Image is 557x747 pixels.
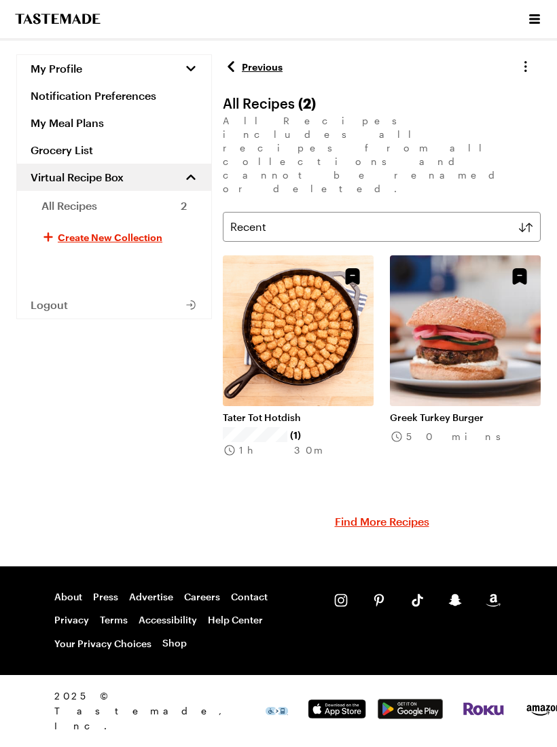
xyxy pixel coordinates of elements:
a: Advertise [129,591,173,603]
a: This icon serves as a link to download the Level Access assistive technology app for individuals ... [266,704,288,717]
a: Find More Recipes [335,513,429,530]
nav: Footer [54,591,307,651]
a: Previous [223,58,283,75]
button: Open menu [526,10,543,28]
button: Unsave Recipe [507,263,533,289]
img: Google Play [378,699,443,718]
a: Privacy [54,614,89,626]
a: Google Play [378,708,443,721]
a: Tater Tot Hotdish [223,412,374,424]
a: Notification Preferences [17,82,211,109]
a: All Recipes2 [17,191,211,221]
span: Create New Collection [58,230,162,244]
button: Logout [17,291,211,318]
a: Help Center [208,614,263,626]
span: All Recipes [41,198,97,214]
a: App Store [304,708,370,721]
a: Grocery List [17,136,211,164]
a: To Tastemade Home Page [14,14,102,24]
span: 2025 © Tastemade, Inc. [54,689,266,733]
a: Press [93,591,118,603]
img: App Store [304,699,370,719]
button: Recent [223,212,541,242]
a: My Meal Plans [17,109,211,136]
a: Careers [184,591,220,603]
button: My Profile [17,55,211,82]
span: Logout [31,298,68,312]
span: Virtual Recipe Box [31,170,124,184]
a: Contact [231,591,268,603]
span: My Profile [31,62,82,75]
a: Shop [162,637,187,651]
span: ( 2 ) [298,95,316,111]
button: Your Privacy Choices [54,637,151,651]
span: Recent [230,219,266,235]
p: All Recipes includes all recipes from all collections and cannot be renamed or deleted. [223,114,541,196]
span: 2 [181,198,187,214]
h1: All Recipes [223,95,316,111]
a: Roku [462,705,505,718]
a: Terms [100,614,128,626]
button: Unsave Recipe [340,263,365,289]
img: This icon serves as a link to download the Level Access assistive technology app for individuals ... [266,707,288,715]
a: Virtual Recipe Box [17,164,211,191]
button: Create New Collection [17,221,211,253]
a: Greek Turkey Burger [390,412,541,424]
a: Accessibility [139,614,197,626]
a: About [54,591,82,603]
img: Roku [462,702,505,716]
